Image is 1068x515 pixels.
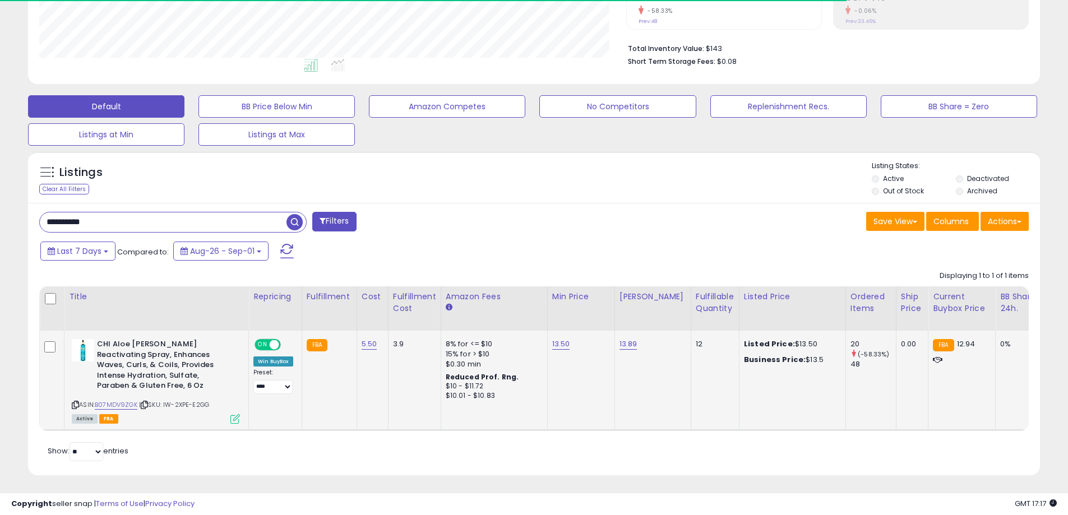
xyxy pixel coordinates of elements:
[850,291,891,314] div: Ordered Items
[881,95,1037,118] button: BB Share = Zero
[628,41,1020,54] li: $143
[883,174,904,183] label: Active
[446,339,539,349] div: 8% for <= $10
[11,499,195,509] div: seller snap | |
[644,7,673,15] small: -58.33%
[40,242,115,261] button: Last 7 Days
[539,95,696,118] button: No Competitors
[362,291,383,303] div: Cost
[97,339,233,394] b: CHI Aloe [PERSON_NAME] Reactivating Spray, Enhances Waves, Curls, & Coils, Provides Intense Hydra...
[845,18,876,25] small: Prev: 33.46%
[117,247,169,257] span: Compared to:
[933,339,954,351] small: FBA
[307,291,352,303] div: Fulfillment
[850,359,896,369] div: 48
[957,338,975,349] span: 12.94
[933,216,969,227] span: Columns
[446,303,452,313] small: Amazon Fees.
[28,123,184,146] button: Listings at Min
[850,7,876,15] small: -0.06%
[72,414,98,424] span: All listings currently available for purchase on Amazon
[446,349,539,359] div: 15% for > $10
[446,359,539,369] div: $0.30 min
[933,291,991,314] div: Current Buybox Price
[883,186,924,196] label: Out of Stock
[628,57,715,66] b: Short Term Storage Fees:
[96,498,144,509] a: Terms of Use
[639,18,657,25] small: Prev: 48
[940,271,1029,281] div: Displaying 1 to 1 of 1 items
[279,340,297,350] span: OFF
[1000,339,1037,349] div: 0%
[872,161,1040,171] p: Listing States:
[1015,498,1057,509] span: 2025-09-9 17:17 GMT
[72,339,94,361] img: 31vSKhL12UL._SL40_.jpg
[744,355,837,365] div: $13.5
[710,95,867,118] button: Replenishment Recs.
[59,165,103,180] h5: Listings
[866,212,924,231] button: Save View
[744,339,837,349] div: $13.50
[369,95,525,118] button: Amazon Competes
[72,339,240,422] div: ASIN:
[696,291,734,314] div: Fulfillable Quantity
[850,339,896,349] div: 20
[145,498,195,509] a: Privacy Policy
[446,391,539,401] div: $10.01 - $10.83
[393,339,432,349] div: 3.9
[717,56,737,67] span: $0.08
[744,291,841,303] div: Listed Price
[39,184,89,194] div: Clear All Filters
[967,174,1009,183] label: Deactivated
[198,123,355,146] button: Listings at Max
[926,212,979,231] button: Columns
[253,369,293,394] div: Preset:
[173,242,269,261] button: Aug-26 - Sep-01
[198,95,355,118] button: BB Price Below Min
[696,339,731,349] div: 12
[48,446,128,456] span: Show: entries
[619,338,637,350] a: 13.89
[69,291,244,303] div: Title
[253,356,293,366] div: Win BuyBox
[446,372,519,382] b: Reduced Prof. Rng.
[446,291,543,303] div: Amazon Fees
[552,338,570,350] a: 13.50
[95,400,137,410] a: B07MDV9ZGK
[393,291,436,314] div: Fulfillment Cost
[552,291,610,303] div: Min Price
[99,414,118,424] span: FBA
[1000,291,1041,314] div: BB Share 24h.
[628,44,704,53] b: Total Inventory Value:
[619,291,686,303] div: [PERSON_NAME]
[139,400,209,409] span: | SKU: IW-2XPE-E2GG
[312,212,356,231] button: Filters
[307,339,327,351] small: FBA
[28,95,184,118] button: Default
[11,498,52,509] strong: Copyright
[981,212,1029,231] button: Actions
[744,338,795,349] b: Listed Price:
[901,291,923,314] div: Ship Price
[901,339,919,349] div: 0.00
[967,186,997,196] label: Archived
[858,350,889,359] small: (-58.33%)
[362,338,377,350] a: 5.50
[446,382,539,391] div: $10 - $11.72
[57,245,101,257] span: Last 7 Days
[190,245,255,257] span: Aug-26 - Sep-01
[256,340,270,350] span: ON
[253,291,297,303] div: Repricing
[744,354,806,365] b: Business Price:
